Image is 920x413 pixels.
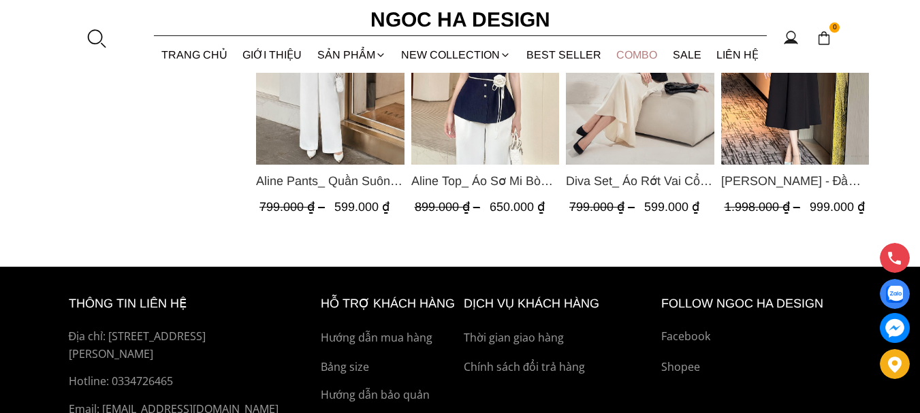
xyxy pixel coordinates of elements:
[259,200,328,214] span: 799.000 ₫
[569,200,638,214] span: 799.000 ₫
[321,294,457,314] h6: hỗ trợ khách hàng
[661,359,852,376] a: Shopee
[414,200,483,214] span: 899.000 ₫
[566,171,714,191] span: Diva Set_ Áo Rớt Vai Cổ V, Chân Váy Lụa Đuôi Cá A1078+CV134
[256,171,405,191] span: Aline Pants_ Quần Suông Xếp Ly Mềm Q063
[644,200,699,214] span: 599.000 ₫
[321,359,457,376] a: Bảng size
[816,31,831,46] img: img-CART-ICON-ksit0nf1
[334,200,390,214] span: 599.000 ₫
[321,329,457,347] a: Hướng dẫn mua hàng
[809,200,864,214] span: 999.000 ₫
[69,328,289,363] p: Địa chỉ: [STREET_ADDRESS][PERSON_NAME]
[464,294,654,314] h6: Dịch vụ khách hàng
[235,37,310,73] a: GIỚI THIỆU
[154,37,236,73] a: TRANG CHỦ
[661,328,852,346] a: Facebook
[880,313,910,343] a: messenger
[829,22,840,33] span: 0
[665,37,710,73] a: SALE
[566,171,714,191] a: Link to Diva Set_ Áo Rớt Vai Cổ V, Chân Váy Lụa Đuôi Cá A1078+CV134
[720,171,869,191] span: [PERSON_NAME] - Đầm Vest Dáng Xòe Kèm Đai D713
[411,171,559,191] a: Link to Aline Top_ Áo Sơ Mi Bò Lụa Rớt Vai A1070
[69,373,289,391] a: Hotline: 0334726465
[720,171,869,191] a: Link to Irene Dress - Đầm Vest Dáng Xòe Kèm Đai D713
[489,200,544,214] span: 650.000 ₫
[358,3,562,36] a: Ngoc Ha Design
[394,37,519,73] a: NEW COLLECTION
[886,286,903,303] img: Display image
[321,386,457,404] a: Hướng dẫn bảo quản
[880,279,910,309] a: Display image
[411,171,559,191] span: Aline Top_ Áo Sơ Mi Bò Lụa Rớt Vai A1070
[464,329,654,347] a: Thời gian giao hàng
[69,294,289,314] h6: thông tin liên hệ
[310,37,394,73] div: SẢN PHẨM
[724,200,803,214] span: 1.998.000 ₫
[464,359,654,376] a: Chính sách đổi trả hàng
[661,294,852,314] h6: Follow ngoc ha Design
[256,171,405,191] a: Link to Aline Pants_ Quần Suông Xếp Ly Mềm Q063
[709,37,767,73] a: LIÊN HỆ
[519,37,609,73] a: BEST SELLER
[609,37,665,73] a: Combo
